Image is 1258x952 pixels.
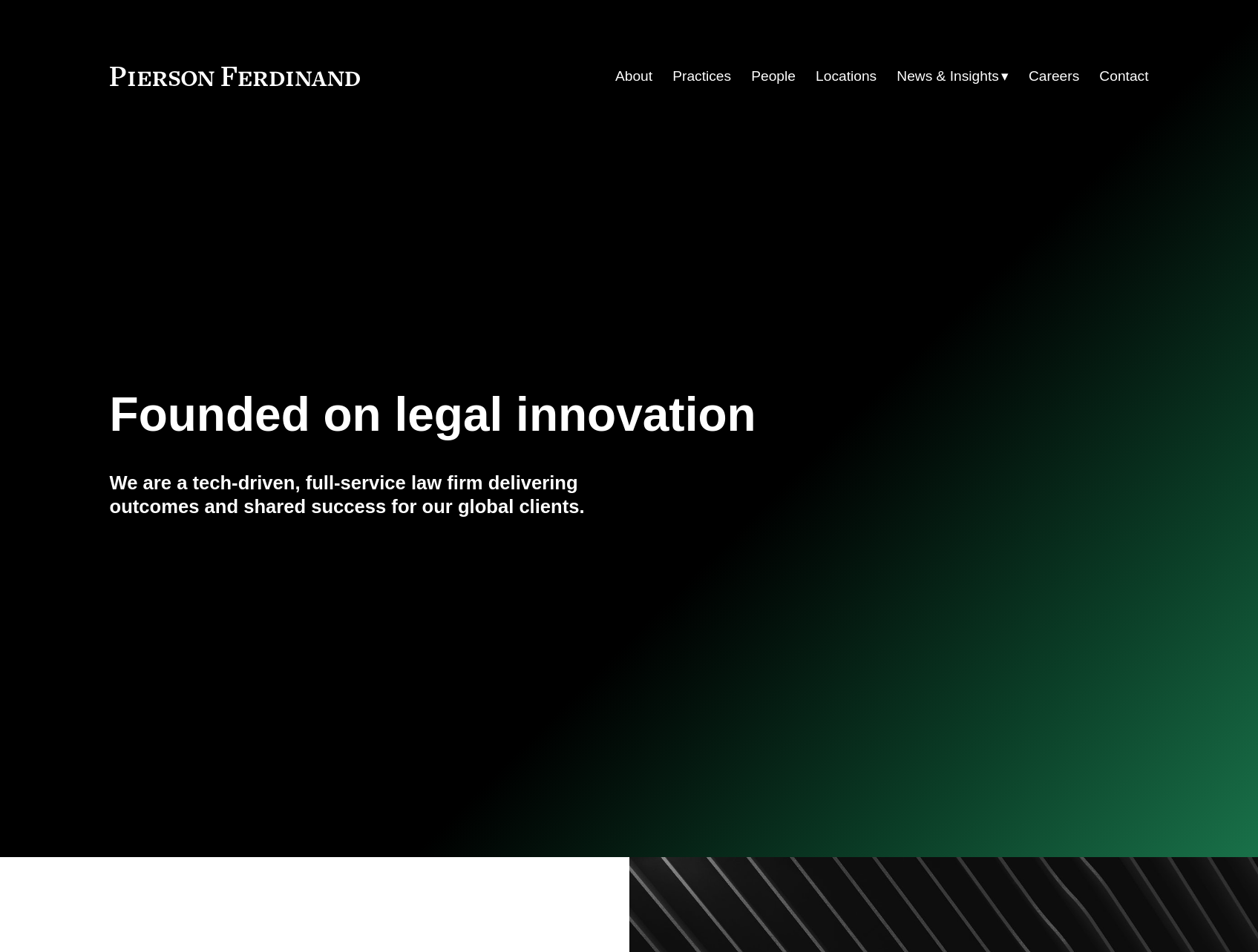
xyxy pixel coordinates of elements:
h4: We are a tech-driven, full-service law firm delivering outcomes and shared success for our global... [110,471,629,519]
a: Practices [672,62,731,90]
a: Contact [1099,62,1148,90]
a: People [751,62,796,90]
h1: Founded on legal innovation [110,388,976,442]
a: About [615,62,652,90]
span: News & Insights [897,64,999,90]
a: Careers [1029,62,1079,90]
a: folder dropdown [897,62,1009,90]
a: Locations [816,62,877,90]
